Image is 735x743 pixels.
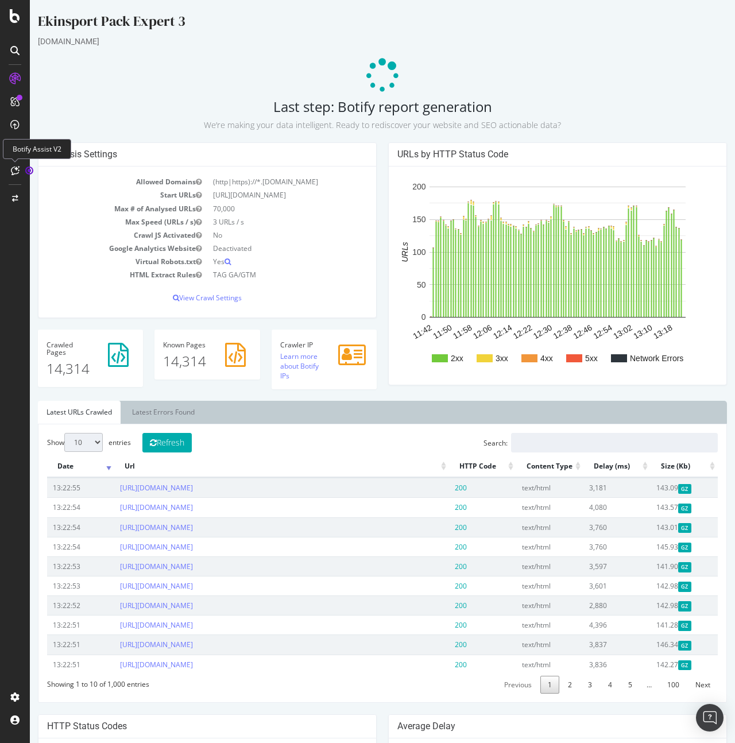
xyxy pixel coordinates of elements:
[622,323,644,340] text: 13:18
[34,433,73,452] select: Showentries
[90,601,163,610] a: [URL][DOMAIN_NAME]
[554,595,621,615] td: 2,880
[555,354,568,363] text: 5xx
[648,504,661,513] span: Gzipped Content
[17,433,101,452] label: Show entries
[17,634,84,654] td: 13:22:51
[8,99,697,131] h2: Last step: Botify report generation
[554,655,621,674] td: 3,836
[17,215,177,229] td: Max Speed (URLs / s)
[177,188,338,202] td: [URL][DOMAIN_NAME]
[610,680,629,690] span: …
[621,478,688,497] td: 143.09
[621,497,688,517] td: 143.57
[381,323,404,340] text: 11:42
[621,634,688,654] td: 146.34
[17,556,84,576] td: 13:22:53
[582,323,604,340] text: 13:02
[696,704,724,732] div: Open Intercom Messenger
[442,323,464,340] text: 12:06
[425,502,437,512] span: 200
[648,543,661,552] span: Gzipped Content
[510,676,529,694] a: 1
[554,556,621,576] td: 3,597
[648,582,661,591] span: Gzipped Content
[94,401,173,424] a: Latest Errors Found
[8,401,91,424] a: Latest URLs Crawled
[554,537,621,556] td: 3,760
[522,323,544,340] text: 12:38
[419,455,486,478] th: HTTP Code: activate to sort column ascending
[554,517,621,537] td: 3,760
[177,255,338,268] td: Yes
[425,601,437,610] span: 200
[17,149,338,160] h4: Analysis Settings
[502,323,524,340] text: 12:30
[382,183,396,192] text: 200
[462,323,484,340] text: 12:14
[392,313,396,322] text: 0
[621,576,688,595] td: 142.98
[602,323,624,340] text: 13:10
[541,323,564,340] text: 12:46
[486,556,554,576] td: text/html
[486,634,554,654] td: text/html
[454,433,688,452] label: Search:
[17,517,84,537] td: 13:22:54
[486,537,554,556] td: text/html
[621,455,688,478] th: Size (Kb): activate to sort column ascending
[370,242,380,262] text: URLs
[648,621,661,630] span: Gzipped Content
[648,484,661,494] span: Gzipped Content
[621,655,688,674] td: 142.27
[90,581,163,591] a: [URL][DOMAIN_NAME]
[17,255,177,268] td: Virtual Robots.txt
[401,323,424,340] text: 11:50
[24,165,34,176] div: Tooltip anchor
[17,478,84,497] td: 13:22:55
[621,517,688,537] td: 143.01
[250,341,338,349] h4: Crawler IP
[425,562,437,571] span: 200
[17,576,84,595] td: 13:22:53
[3,139,71,159] div: Botify Assist V2
[466,354,478,363] text: 3xx
[177,215,338,229] td: 3 URLs / s
[425,640,437,649] span: 200
[8,36,697,47] div: [DOMAIN_NAME]
[554,497,621,517] td: 4,080
[467,676,509,694] a: Previous
[367,175,688,376] svg: A chart.
[510,354,523,363] text: 4xx
[90,502,163,512] a: [URL][DOMAIN_NAME]
[177,242,338,255] td: Deactivated
[90,620,163,630] a: [URL][DOMAIN_NAME]
[17,721,338,732] h4: HTTP Status Codes
[486,517,554,537] td: text/html
[421,354,434,363] text: 2xx
[554,455,621,478] th: Delay (ms): activate to sort column ascending
[17,175,177,188] td: Allowed Domains
[482,323,504,340] text: 12:22
[425,542,437,552] span: 200
[486,455,554,478] th: Content Type: activate to sort column ascending
[658,676,688,694] a: Next
[486,497,554,517] td: text/html
[621,615,688,634] td: 141.28
[177,202,338,215] td: 70,000
[17,655,84,674] td: 13:22:51
[648,601,661,611] span: Gzipped Content
[486,595,554,615] td: text/html
[367,721,688,732] h4: Average Delay
[90,523,163,532] a: [URL][DOMAIN_NAME]
[425,523,437,532] span: 200
[84,455,420,478] th: Url: activate to sort column ascending
[630,676,657,694] a: 100
[8,11,697,36] div: Ekinsport Pack Expert 3
[621,595,688,615] td: 142.98
[17,242,177,255] td: Google Analytics Website
[17,202,177,215] td: Max # of Analysed URLs
[90,640,163,649] a: [URL][DOMAIN_NAME]
[250,351,289,381] a: Learn more about Botify IPs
